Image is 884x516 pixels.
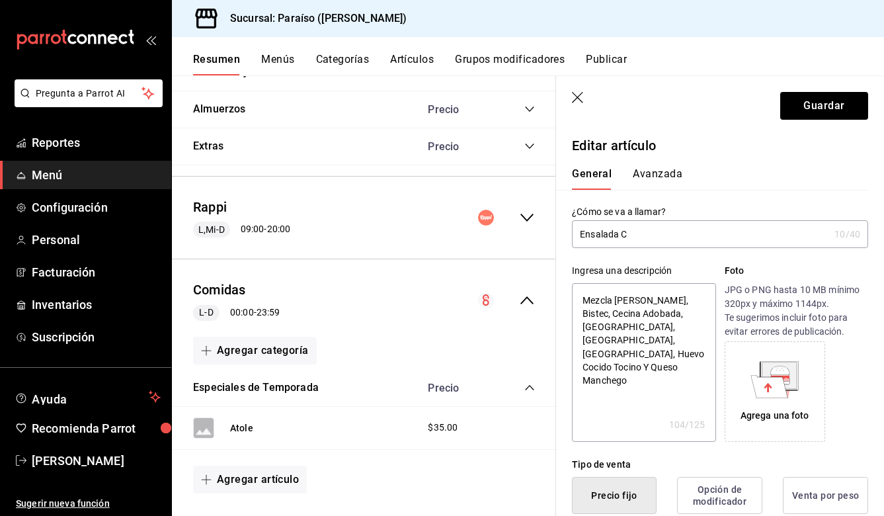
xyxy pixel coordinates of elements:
div: 104 /125 [669,418,705,431]
p: Foto [725,264,868,278]
span: Pregunta a Parrot AI [36,87,142,101]
button: Agregar artículo [193,466,307,494]
button: open_drawer_menu [145,34,156,45]
span: Configuración [32,198,161,216]
span: $35.00 [428,421,458,435]
span: Ayuda [32,389,143,405]
h3: Sucursal: Paraíso ([PERSON_NAME]) [220,11,407,26]
div: 10 /40 [834,228,860,241]
div: Agrega una foto [741,409,809,423]
p: Editar artículo [572,136,868,155]
a: Pregunta a Parrot AI [9,96,163,110]
label: ¿Cómo se va a llamar? [572,207,868,216]
button: Pregunta a Parrot AI [15,79,163,107]
div: Ingresa una descripción [572,264,715,278]
span: Menú [32,166,161,184]
button: General [572,167,612,190]
div: collapse-menu-row [172,187,556,249]
button: collapse-category-row [524,141,535,151]
button: Venta por peso [783,477,868,514]
span: L,Mi-D [193,223,230,237]
button: Grupos modificadores [455,53,565,75]
div: 09:00 - 20:00 [193,222,290,237]
button: Agregar categoría [193,337,317,365]
div: Agrega una foto [728,345,822,439]
p: JPG o PNG hasta 10 MB mínimo 320px y máximo 1144px. Te sugerimos incluir foto para evitar errores... [725,283,868,339]
button: Comidas [193,280,246,300]
button: Rappi [193,198,227,217]
span: Reportes [32,134,161,151]
span: Suscripción [32,328,161,346]
button: Opción de modificador [677,477,762,514]
div: collapse-menu-row [172,270,556,331]
div: navigation tabs [193,53,884,75]
button: Avanzada [633,167,682,190]
span: Inventarios [32,296,161,314]
div: Precio [415,382,499,394]
button: collapse-category-row [524,104,535,114]
button: Menús [261,53,294,75]
button: Almuerzos [193,102,246,117]
div: navigation tabs [572,167,852,190]
button: Artículos [390,53,434,75]
div: 00:00 - 23:59 [193,305,280,321]
div: Tipo de venta [572,458,868,472]
button: Publicar [586,53,627,75]
button: Extras [193,139,223,154]
span: Sugerir nueva función [16,497,161,511]
button: Precio fijo [572,477,657,514]
span: Facturación [32,263,161,281]
button: Especiales de Temporada [193,380,319,396]
span: Recomienda Parrot [32,419,161,437]
span: [PERSON_NAME] [32,452,161,470]
button: collapse-category-row [524,382,535,393]
div: Precio [415,103,499,116]
button: Guardar [780,92,868,120]
span: Personal [32,231,161,249]
div: Precio [415,140,499,153]
button: Atole [230,421,253,435]
span: L-D [194,306,218,320]
button: Resumen [193,53,240,75]
button: Categorías [316,53,370,75]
